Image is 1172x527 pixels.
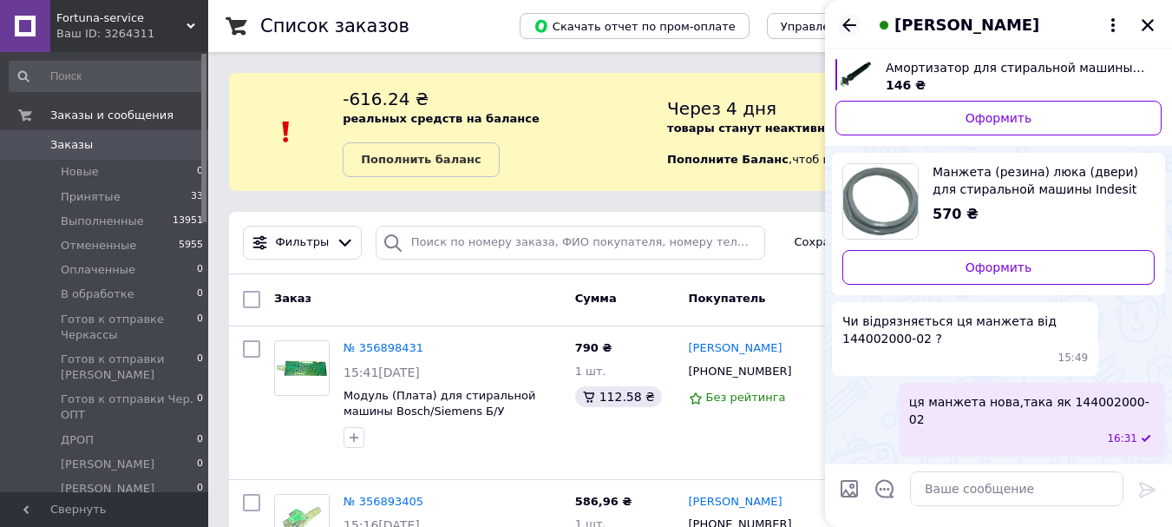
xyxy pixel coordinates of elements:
[667,153,789,166] b: Пополните Баланс
[197,262,203,278] span: 0
[344,341,423,354] a: № 356898431
[61,481,154,497] span: [PERSON_NAME]
[843,164,918,239] img: 6642499800_w700_h500_manzheta-rezina-lyuka.jpg
[61,214,144,229] span: Выполненные
[534,18,736,34] span: Скачать отчет по пром-оплате
[56,10,187,26] span: Fortuna-service
[575,292,617,305] span: Сумма
[689,494,782,511] a: [PERSON_NAME]
[61,262,135,278] span: Оплаченные
[344,389,535,434] a: Модуль (Плата) для стиральной машины Bosch/Siemens Б/У 5560004324 EPW65001 Classic 5
[343,89,429,109] span: -616.24 ₴
[575,386,662,407] div: 112.58 ₴
[933,206,979,222] span: 570 ₴
[894,14,1039,36] span: [PERSON_NAME]
[667,98,776,119] span: Через 4 дня
[197,312,203,343] span: 0
[275,356,329,381] img: Фото товару
[933,163,1141,198] span: Манжета (резина) люка (двери) для стиральной машины Indesit C00145390 144002000-03
[520,13,750,39] button: Скачать отчет по пром-оплате
[260,16,409,36] h1: Список заказов
[839,15,860,36] button: Назад
[835,59,1162,94] a: Посмотреть товар
[197,164,203,180] span: 0
[274,340,330,396] a: Фото товару
[689,292,766,305] span: Покупатель
[344,495,423,508] a: № 356893405
[689,340,782,357] a: [PERSON_NAME]
[197,392,203,423] span: 0
[61,352,197,383] span: Готов к отправки [PERSON_NAME]
[191,189,203,205] span: 33
[1107,431,1137,446] span: 16:31 12.08.2025
[61,312,197,343] span: Готов к отправке Черкассы
[61,392,197,423] span: Готов к отправки Чер. ОПТ
[197,481,203,497] span: 0
[667,87,1151,177] div: , чтоб и далее получать заказы
[842,313,1088,347] span: Чи відрязняється ця манжета від 144002000-02 ?
[886,59,1148,76] span: Амортизатор для стиральной машины ariston/indesit 100N L=165-250mm Dотв.=13mm C00309597, C00140744
[197,352,203,383] span: 0
[795,234,936,251] span: Сохраненные фильтры:
[343,142,499,177] a: Пополнить баланс
[276,234,330,251] span: Фильтры
[9,61,205,92] input: Поиск
[842,250,1155,285] a: Оформить
[61,432,94,448] span: ДРОП
[376,226,765,260] input: Поиск по номеру заказа, ФИО покупателя, номеру телефона, Email, номеру накладной
[197,287,203,302] span: 0
[575,341,612,354] span: 790 ₴
[781,20,917,33] span: Управление статусами
[575,365,606,378] span: 1 шт.
[842,163,1155,240] a: Посмотреть товар
[273,119,299,145] img: :exclamation:
[706,391,786,404] span: Без рейтинга
[361,153,481,166] b: Пополнить баланс
[197,457,203,472] span: 0
[874,14,1123,36] button: [PERSON_NAME]
[50,108,174,123] span: Заказы и сообщения
[575,495,632,508] span: 586,96 ₴
[173,214,203,229] span: 13951
[61,238,136,254] span: Отмененные
[1137,15,1158,36] button: Закрыть
[1058,351,1089,366] span: 15:49 12.08.2025
[61,164,99,180] span: Новые
[767,13,931,39] button: Управление статусами
[56,26,208,42] div: Ваш ID: 3264311
[886,78,926,92] span: 146 ₴
[61,457,154,472] span: [PERSON_NAME]
[61,189,121,205] span: Принятые
[197,432,203,448] span: 0
[835,101,1162,135] a: Оформить
[689,365,792,378] span: [PHONE_NUMBER]
[274,292,311,305] span: Заказ
[344,366,420,379] span: 15:41[DATE]
[841,59,872,90] img: 6083461848_w700_h500_amortizator-dlya-stiralnoj.jpg
[909,393,1155,428] span: ця манжета нова,така як 144002000-02
[179,238,203,254] span: 5955
[667,122,835,135] b: товары станут неактивны
[61,287,134,302] span: В обработке
[50,137,93,153] span: Заказы
[343,112,540,125] b: реальных средств на балансе
[874,478,896,500] button: Открыть шаблоны ответов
